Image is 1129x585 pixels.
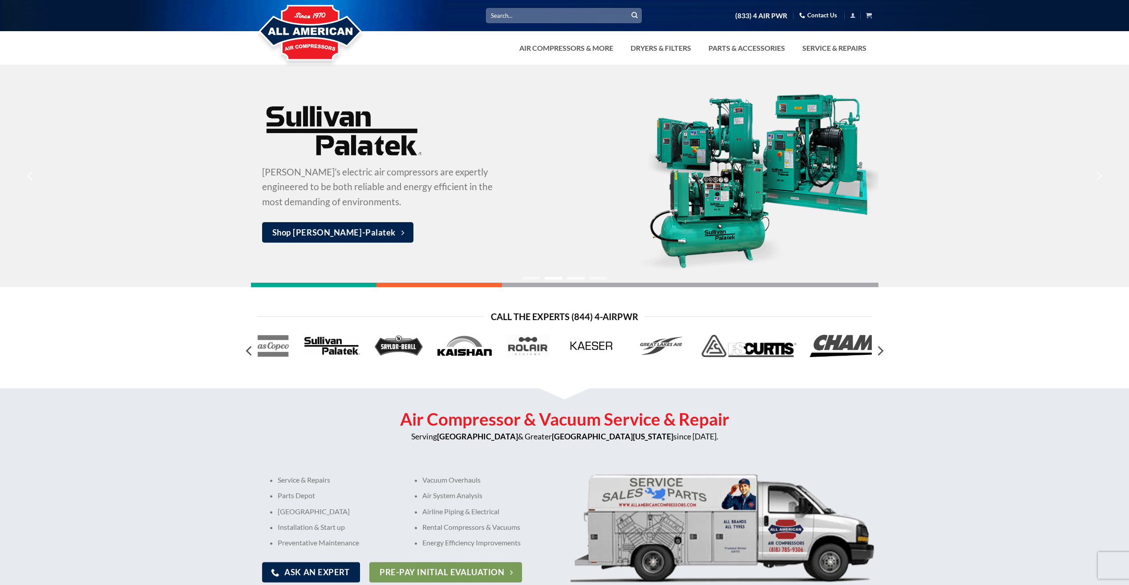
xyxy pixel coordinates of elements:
[369,562,522,582] a: Pre-pay Initial Evaluation
[522,277,540,280] li: Page dot 1
[850,10,856,21] a: Login
[284,566,349,579] span: Ask An Expert
[262,99,424,164] img: Sullivan-Palatek
[735,8,787,24] a: (833) 4 AIR PWR
[872,342,888,360] button: Next
[278,507,393,516] p: [GEOGRAPHIC_DATA]
[627,91,878,276] img: Sullivan-Palatek’s electric air compressors
[797,39,872,57] a: Service & Repairs
[258,431,872,443] p: Serving & Greater since [DATE].
[422,492,596,500] p: Air System Analysis
[422,538,596,547] p: Energy Efficiency Improvements
[1090,154,1106,198] button: Next
[23,154,39,198] button: Previous
[272,226,396,239] span: Shop [PERSON_NAME]-Palatek
[262,164,508,209] p: [PERSON_NAME]’s electric air compressors are expertly engineered to be both reliable and energy e...
[242,342,258,360] button: Previous
[262,562,360,582] a: Ask An Expert
[278,538,393,547] p: Preventative Maintenance
[628,9,641,22] button: Submit
[799,8,837,22] a: Contact Us
[422,476,596,484] p: Vacuum Overhauls
[258,408,872,431] h2: Air Compressor & Vacuum Service & Repair
[567,277,585,280] li: Page dot 3
[514,39,619,57] a: Air Compressors & More
[703,39,790,57] a: Parts & Accessories
[422,523,596,531] p: Rental Compressors & Vacuums
[380,566,504,579] span: Pre-pay Initial Evaluation
[545,277,562,280] li: Page dot 2
[278,523,393,531] p: Installation & Start up
[262,222,413,243] a: Shop [PERSON_NAME]-Palatek
[625,39,696,57] a: Dryers & Filters
[278,492,393,500] p: Parts Depot
[552,432,673,441] strong: [GEOGRAPHIC_DATA][US_STATE]
[278,476,393,484] p: Service & Repairs
[422,507,596,516] p: Airline Piping & Electrical
[491,309,638,324] span: Call the Experts (844) 4-AirPwr
[486,8,642,23] input: Search…
[589,277,607,280] li: Page dot 4
[437,432,518,441] strong: [GEOGRAPHIC_DATA]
